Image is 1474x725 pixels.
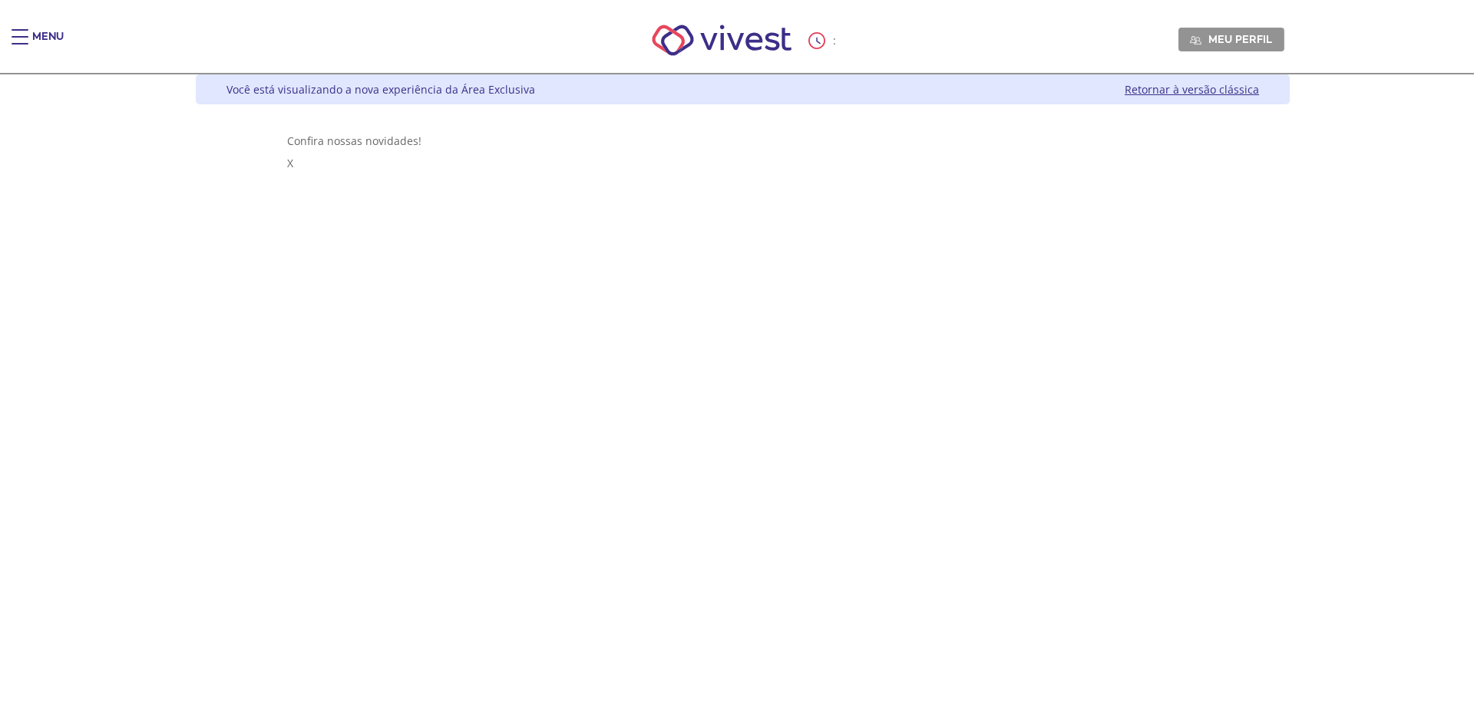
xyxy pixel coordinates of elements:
span: Meu perfil [1208,32,1272,46]
div: Vivest [184,74,1290,725]
a: Meu perfil [1178,28,1284,51]
div: Confira nossas novidades! [287,133,1199,148]
a: Retornar à versão clássica [1125,82,1259,97]
span: X [287,156,293,170]
div: Menu [32,29,64,60]
img: Vivest [635,8,809,73]
img: Meu perfil [1190,35,1201,46]
div: : [808,32,839,49]
div: Você está visualizando a nova experiência da Área Exclusiva [226,82,535,97]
